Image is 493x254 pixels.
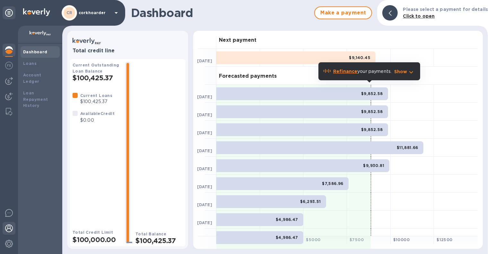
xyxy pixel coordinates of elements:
[5,62,13,69] img: Foreign exchange
[322,181,343,186] b: $7,586.96
[403,13,435,19] b: Click to open
[197,220,212,225] b: [DATE]
[403,7,488,12] b: Please select a payment for details
[197,166,212,171] b: [DATE]
[197,112,212,117] b: [DATE]
[393,237,410,242] b: $ 10000
[197,184,212,189] b: [DATE]
[394,68,415,75] button: Show
[73,63,119,74] b: Current Outstanding Loan Balance
[333,69,357,74] b: Refinance
[66,10,73,15] b: CR
[276,217,298,222] b: $4,986.47
[197,148,212,153] b: [DATE]
[320,9,366,17] span: Make a payment
[394,68,407,75] p: Show
[361,109,383,114] b: $9,852.58
[197,94,212,99] b: [DATE]
[314,6,372,19] button: Make a payment
[80,111,115,116] b: Available Credit
[23,73,41,84] b: Account Ledger
[73,236,120,244] h2: $100,000.00
[23,91,48,108] b: Loan Repayment History
[219,73,277,79] h3: Forecasted payments
[135,232,166,236] b: Total Balance
[333,68,392,75] p: your payments.
[363,163,384,168] b: $9,930.81
[80,117,115,124] p: $0.00
[397,145,418,150] b: $11,881.66
[276,235,298,240] b: $4,986.47
[197,58,212,63] b: [DATE]
[135,237,183,245] h2: $100,425.37
[79,11,111,15] p: corkhoarder
[349,55,370,60] b: $9,140.45
[73,230,113,235] b: Total Credit Limit
[23,49,48,54] b: Dashboard
[197,130,212,135] b: [DATE]
[197,202,212,207] b: [DATE]
[361,127,383,132] b: $9,852.58
[80,93,112,98] b: Current Loans
[23,8,50,16] img: Logo
[219,37,256,43] h3: Next payment
[300,199,321,204] b: $6,293.51
[131,6,311,20] h1: Dashboard
[73,48,183,54] h3: Total credit line
[23,61,37,66] b: Loans
[437,237,452,242] b: $ 12500
[80,98,112,105] p: $100,425.37
[3,6,15,19] div: Unpin categories
[73,74,120,82] h2: $100,425.37
[361,91,383,96] b: $9,852.58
